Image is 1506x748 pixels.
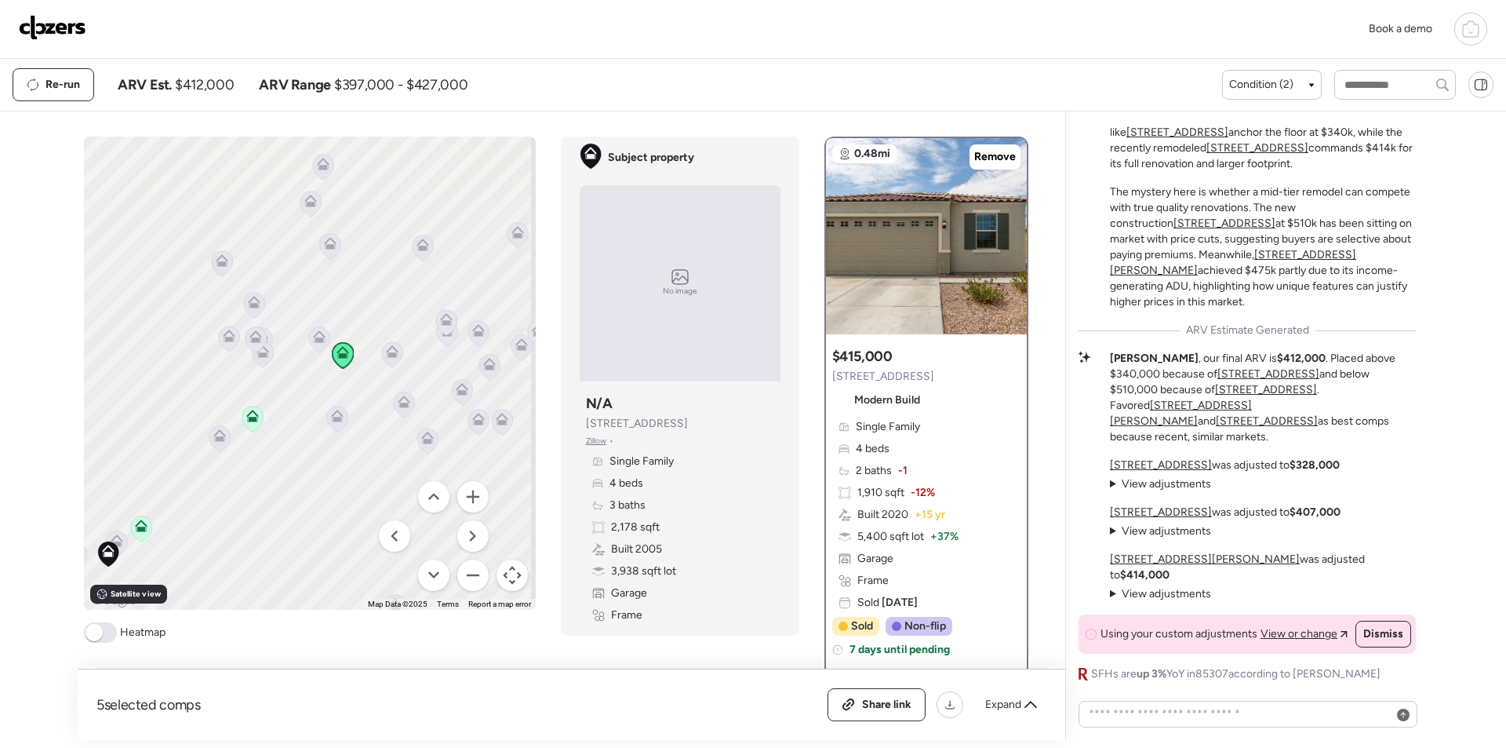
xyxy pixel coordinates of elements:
a: [STREET_ADDRESS] [1217,367,1319,381]
span: Using your custom adjustments [1100,626,1257,642]
span: 4 beds [856,441,889,457]
span: Modern Build [854,392,920,408]
span: Dismiss [1363,626,1403,642]
button: Map camera controls [497,560,528,591]
a: [STREET_ADDRESS][PERSON_NAME] [1110,553,1300,566]
a: [STREET_ADDRESS] [1173,217,1275,230]
a: Terms (opens in new tab) [437,600,459,608]
span: 5 selected comps [96,695,201,714]
p: The mystery here is whether a mid-tier remodel can compete with true quality renovations. The new... [1110,184,1416,310]
button: Zoom in [457,481,489,513]
span: ARV Estimate Generated [1186,323,1309,338]
span: Sold [857,595,918,611]
button: Move left [379,520,410,552]
span: Remove [974,149,1016,165]
span: up 3% [1137,667,1166,680]
button: Move right [457,520,489,552]
img: Google [88,589,140,610]
span: Single Family [609,454,674,469]
span: 4 beds [609,476,643,491]
span: 3,938 sqft lot [611,564,676,579]
span: Frame [611,608,642,623]
span: 2,178 sqft [611,520,660,535]
span: -12% [911,485,935,501]
span: $412,000 [175,75,234,94]
span: Sold [851,618,873,634]
span: 2 baths [856,463,892,479]
a: Report a map error [468,600,531,608]
span: Frame [857,573,889,589]
a: [STREET_ADDRESS] [1215,383,1317,396]
p: was adjusted to [1110,458,1340,473]
span: 5,400 sqft lot [857,529,924,545]
span: Garage [611,586,647,601]
span: 1,910 sqft [857,485,904,501]
span: [DATE] [879,596,918,609]
p: was adjusted to [1110,505,1340,520]
button: Move down [418,560,449,591]
span: View adjustments [1122,524,1211,538]
span: Garage [857,551,893,567]
a: Open this area in Google Maps (opens a new window) [88,589,140,610]
img: Logo [19,15,86,40]
a: [STREET_ADDRESS] [1216,414,1318,428]
span: Share link [862,697,911,713]
a: [STREET_ADDRESS] [1110,505,1212,519]
span: 0.48mi [854,146,890,162]
span: View or change [1260,626,1337,642]
span: Non-flip [904,618,946,634]
span: View adjustments [1122,587,1211,600]
span: No image [663,285,697,297]
h3: $415,000 [832,347,893,366]
span: Satellite view [111,588,161,600]
span: + 37% [930,529,959,545]
a: [STREET_ADDRESS][PERSON_NAME] [1110,399,1252,428]
summary: View adjustments [1110,476,1211,492]
span: $397,000 - $427,000 [334,75,467,94]
h3: N/A [586,394,613,413]
strong: $328,000 [1290,458,1340,472]
span: ARV Est. [118,75,172,94]
span: View adjustments [1122,477,1211,491]
span: ARV Range [259,75,331,94]
strong: $407,000 [1290,505,1340,519]
summary: View adjustments [1110,586,1211,602]
span: [STREET_ADDRESS] [586,416,688,432]
span: SFHs are YoY in 85307 according to [PERSON_NAME] [1091,666,1380,682]
a: [STREET_ADDRESS] [1126,126,1228,139]
strong: $412,000 [1277,352,1326,365]
strong: $414,000 [1120,568,1170,582]
span: 7 days until pending [849,642,950,658]
span: • [609,435,613,447]
p: The subject property sits in a tightly clustered neighborhood where finish level drives most of t... [1110,78,1416,172]
summary: View adjustments [1110,524,1211,539]
span: Re-run [45,77,80,93]
span: + 15 yr [915,507,945,523]
span: Condition (2) [1229,77,1293,93]
span: Subject property [608,150,694,166]
span: Zillow [586,435,607,447]
span: Single Family [856,419,920,435]
span: Map Data ©2025 [368,600,427,608]
span: Book a demo [1369,22,1432,35]
button: Zoom out [457,560,489,591]
a: [STREET_ADDRESS] [1206,141,1308,155]
span: Built 2020 [857,507,908,523]
span: Built 2005 [611,542,662,557]
button: Move up [418,481,449,513]
p: , our final ARV is . Placed above $340,000 because of and below $510,000 because of . Favored and... [1110,351,1416,445]
a: [STREET_ADDRESS] [1110,458,1212,472]
span: Heatmap [120,625,166,640]
p: was adjusted to [1110,552,1416,583]
span: Expand [985,697,1021,713]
